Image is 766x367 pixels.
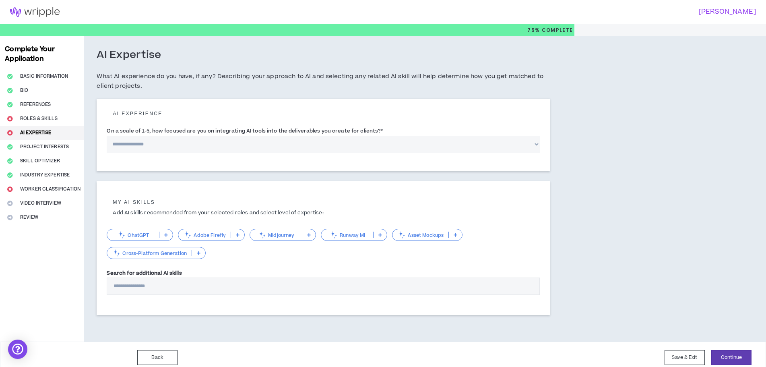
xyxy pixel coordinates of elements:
p: ChatGPT [107,232,159,238]
span: Complete [540,27,573,34]
p: Add AI skills recommended from your selected roles and select level of expertise: [107,209,539,217]
p: Cross-Platform Generation [107,250,192,256]
div: Open Intercom Messenger [8,340,27,359]
label: On a scale of 1-5, how focused are you on integrating AI tools into the deliverables you create f... [107,124,383,137]
h5: My AI skills [107,199,539,205]
h3: AI Expertise [97,48,161,62]
h5: AI experience [107,111,539,116]
p: Runway Ml [321,232,373,238]
h3: [PERSON_NAME] [378,8,756,16]
h3: Complete Your Application [2,44,82,64]
label: Search for additional AI skills [107,270,182,277]
button: Back [137,350,178,365]
p: 75% [527,24,573,36]
p: Adobe Firefly [178,232,231,238]
h5: What AI experience do you have, if any? Describing your approach to AI and selecting any related ... [97,72,549,91]
button: Save & Exit [665,350,705,365]
button: Continue [711,350,752,365]
p: Asset Mockups [392,232,448,238]
p: Midjourney [250,232,302,238]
